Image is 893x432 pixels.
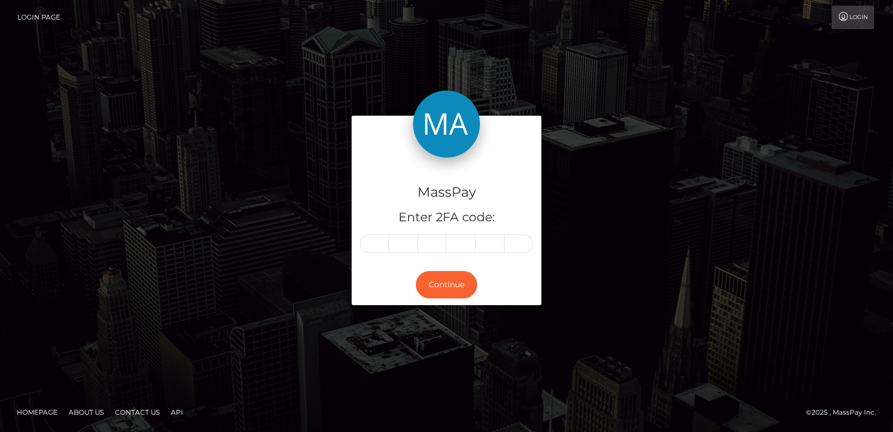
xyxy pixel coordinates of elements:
img: MassPay [413,91,480,158]
h5: Enter 2FA code: [360,209,533,226]
a: API [166,403,188,421]
button: Continue [416,271,477,298]
a: About Us [64,403,108,421]
a: Homepage [12,403,62,421]
div: © 2025 , MassPay Inc. [806,406,885,419]
a: Login [832,6,874,29]
h4: MassPay [360,183,533,202]
a: Login Page [17,6,60,29]
a: Contact Us [111,403,164,421]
